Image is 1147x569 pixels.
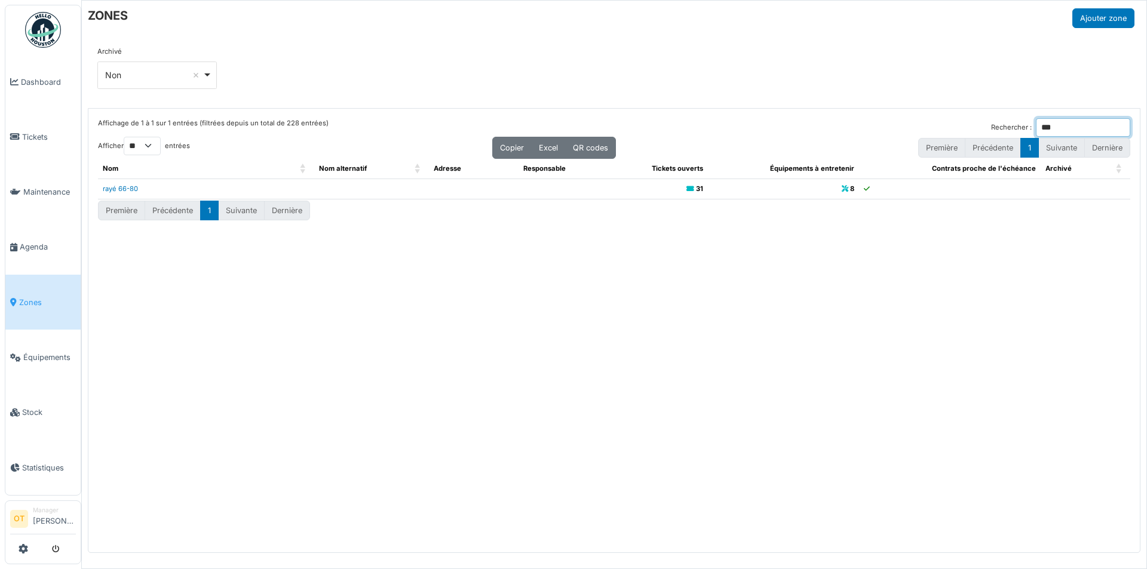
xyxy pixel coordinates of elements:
span: Équipements [23,352,76,363]
button: QR codes [565,137,616,159]
button: Copier [492,137,532,159]
span: Responsable [523,164,566,173]
span: Nom: Activate to sort [300,159,307,179]
label: Archivé [97,47,122,57]
span: Contrats proche de l'échéance [932,164,1036,173]
span: Archivé [1045,164,1072,173]
span: Tickets ouverts [652,164,703,173]
img: Badge_color-CXgf-gQk.svg [25,12,61,48]
span: Nom alternatif: Activate to sort [415,159,422,179]
button: Ajouter zone [1072,8,1134,28]
span: Dashboard [21,76,76,88]
span: Maintenance [23,186,76,198]
h6: ZONES [88,8,128,23]
span: QR codes [573,143,608,152]
nav: pagination [918,138,1130,158]
button: Excel [531,137,566,159]
label: Afficher entrées [98,137,190,155]
li: OT [10,510,28,528]
a: rayé 66-80 [103,184,138,193]
button: Remove item: 'false' [190,69,202,81]
span: Archivé: Activate to sort [1116,159,1123,179]
div: Affichage de 1 à 1 sur 1 entrées (filtrées depuis un total de 228 entrées) [98,118,329,137]
li: [PERSON_NAME] [33,506,76,531]
button: 1 [200,201,219,220]
div: Non [105,69,203,81]
a: Équipements [5,330,81,385]
a: Maintenance [5,165,81,220]
a: Stock [5,385,81,440]
span: Adresse [434,164,461,173]
span: Statistiques [22,462,76,473]
div: Manager [33,506,76,515]
span: Agenda [20,241,76,253]
span: Zones [19,297,76,308]
a: Zones [5,275,81,330]
nav: pagination [98,201,310,220]
a: Dashboard [5,54,81,109]
span: Nom [103,164,118,173]
label: Rechercher : [991,122,1032,133]
span: Stock [22,407,76,418]
select: Afficherentrées [124,137,161,155]
span: Copier [500,143,524,152]
a: Tickets [5,109,81,164]
span: Nom alternatif [319,164,367,173]
span: Excel [539,143,558,152]
span: Équipements à entretenir [770,164,854,173]
button: 1 [1020,138,1039,158]
b: 8 [850,184,854,193]
a: Statistiques [5,440,81,495]
span: Tickets [22,131,76,143]
a: Agenda [5,220,81,275]
b: 31 [696,184,703,193]
a: OT Manager[PERSON_NAME] [10,506,76,534]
